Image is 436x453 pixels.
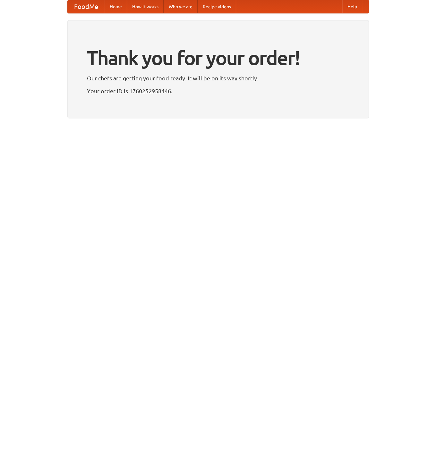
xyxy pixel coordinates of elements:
a: Who we are [164,0,198,13]
a: How it works [127,0,164,13]
p: Your order ID is 1760252958446. [87,86,349,96]
a: FoodMe [68,0,105,13]
a: Recipe videos [198,0,236,13]
p: Our chefs are getting your food ready. It will be on its way shortly. [87,73,349,83]
h1: Thank you for your order! [87,43,349,73]
a: Help [342,0,362,13]
a: Home [105,0,127,13]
